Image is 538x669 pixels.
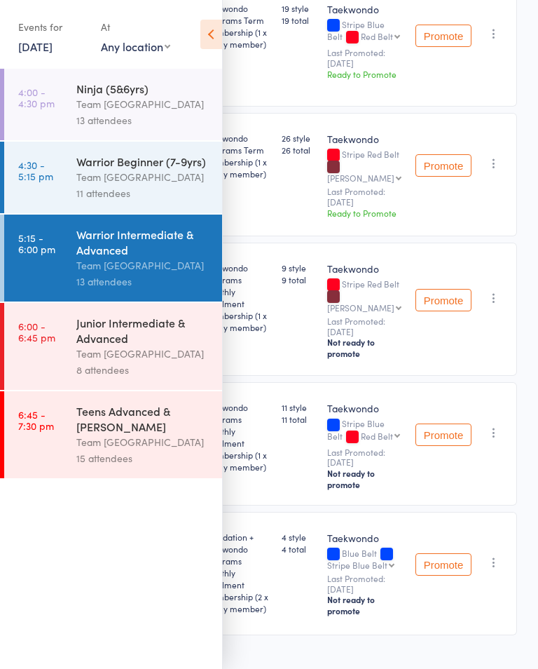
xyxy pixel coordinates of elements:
div: Stripe Blue Belt [327,419,404,442]
div: 13 attendees [76,112,210,128]
div: Stripe Red Belt [327,149,404,182]
div: Red Belt [361,431,393,440]
div: 11 attendees [76,185,210,201]
div: 8 attendees [76,362,210,378]
small: Last Promoted: [DATE] [327,316,404,337]
div: Team [GEOGRAPHIC_DATA] [76,257,210,273]
button: Promote [415,289,471,311]
div: Taekwondo [327,401,404,415]
div: Not ready to promote [327,468,404,490]
div: Stripe Red Belt [327,279,404,312]
span: 4 total [282,543,316,555]
div: Taekwondo [327,2,404,16]
div: Stripe Blue Belt [327,560,387,569]
div: Foundation + Taekwondo Programs Monthly Instalment Membership (2 x family member) [204,531,270,614]
div: Any location [101,39,170,54]
div: Warrior Intermediate & Advanced [76,227,210,257]
div: Taekwondo [327,262,404,276]
a: [DATE] [18,39,53,54]
div: Red Belt [361,32,393,41]
button: Promote [415,25,471,47]
span: 26 total [282,144,316,156]
span: 4 style [282,531,316,543]
div: Taekwondo Programs Monthly Instalment Membership (1 x family member) [204,401,270,473]
div: At [101,15,170,39]
div: Ready to Promote [327,207,404,219]
a: 5:15 -6:00 pmWarrior Intermediate & AdvancedTeam [GEOGRAPHIC_DATA]13 attendees [4,215,222,302]
div: Junior Intermediate & Advanced [76,315,210,346]
time: 4:30 - 5:15 pm [18,159,53,182]
span: 11 style [282,401,316,413]
small: Last Promoted: [DATE] [327,447,404,468]
a: 6:00 -6:45 pmJunior Intermediate & AdvancedTeam [GEOGRAPHIC_DATA]8 attendees [4,303,222,390]
div: Team [GEOGRAPHIC_DATA] [76,434,210,450]
a: 4:30 -5:15 pmWarrior Beginner (7-9yrs)Team [GEOGRAPHIC_DATA]11 attendees [4,142,222,213]
button: Promote [415,154,471,177]
time: 5:15 - 6:00 pm [18,232,55,255]
div: Teens Advanced & [PERSON_NAME] [76,403,210,434]
span: 26 style [282,132,316,144]
time: 6:00 - 6:45 pm [18,320,55,343]
div: Taekwondo Programs Term Membership (1 x family member) [204,132,270,180]
div: Team [GEOGRAPHIC_DATA] [76,96,210,112]
div: Stripe Blue Belt [327,20,404,43]
span: 19 style [282,2,316,14]
div: Ready to Promote [327,68,404,80]
button: Promote [415,553,471,576]
div: Taekwondo Programs Monthly Instalment Membership (1 x family member) [204,262,270,333]
small: Last Promoted: [DATE] [327,574,404,594]
div: [PERSON_NAME] [327,173,394,182]
div: Team [GEOGRAPHIC_DATA] [76,346,210,362]
div: Taekwondo [327,531,404,545]
span: 9 style [282,262,316,273]
span: 11 total [282,413,316,425]
div: Warrior Beginner (7-9yrs) [76,154,210,169]
div: 13 attendees [76,273,210,290]
div: [PERSON_NAME] [327,303,394,312]
div: Taekwondo Programs Term Membership (1 x family member) [204,2,270,50]
span: 9 total [282,273,316,285]
small: Last Promoted: [DATE] [327,48,404,68]
a: 6:45 -7:30 pmTeens Advanced & [PERSON_NAME]Team [GEOGRAPHIC_DATA]15 attendees [4,391,222,478]
a: 4:00 -4:30 pmNinja (5&6yrs)Team [GEOGRAPHIC_DATA]13 attendees [4,69,222,140]
div: Not ready to promote [327,337,404,359]
div: Ninja (5&6yrs) [76,81,210,96]
div: Not ready to promote [327,594,404,616]
div: Events for [18,15,87,39]
div: Taekwondo [327,132,404,146]
div: 15 attendees [76,450,210,466]
time: 6:45 - 7:30 pm [18,409,54,431]
small: Last Promoted: [DATE] [327,187,404,207]
div: Team [GEOGRAPHIC_DATA] [76,169,210,185]
div: Blue Belt [327,548,404,569]
time: 4:00 - 4:30 pm [18,86,55,109]
button: Promote [415,424,471,446]
span: 19 total [282,14,316,26]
